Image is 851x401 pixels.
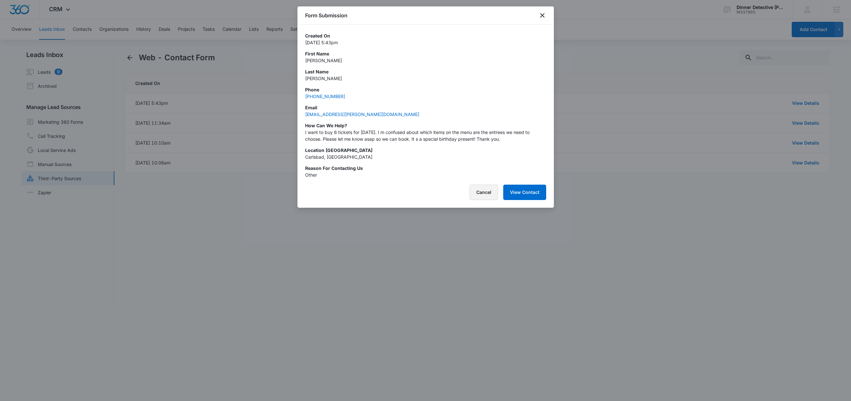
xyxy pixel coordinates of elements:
button: close [538,12,546,19]
h1: Form Submission [305,12,347,19]
p: I want to buy 6 tickets for [DATE]. I m confused about which items on the menu are the entrees we... [305,129,546,142]
a: [PHONE_NUMBER] [305,94,345,99]
p: Location [GEOGRAPHIC_DATA] [305,147,546,154]
p: [PERSON_NAME] [305,57,546,64]
p: Last Name [305,68,546,75]
p: Other [305,171,546,178]
p: Carlsbad, [GEOGRAPHIC_DATA] [305,154,546,160]
p: First Name [305,50,546,57]
a: [EMAIL_ADDRESS][PERSON_NAME][DOMAIN_NAME] [305,112,419,117]
p: Phone [305,86,546,93]
p: Reason for Contacting Us [305,165,546,171]
button: View Contact [503,185,546,200]
p: [PERSON_NAME] [305,75,546,82]
p: Created On [305,32,546,39]
p: Email [305,104,546,111]
p: [DATE] 5:43pm [305,39,546,46]
button: Cancel [470,185,498,200]
p: How can we help? [305,122,546,129]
